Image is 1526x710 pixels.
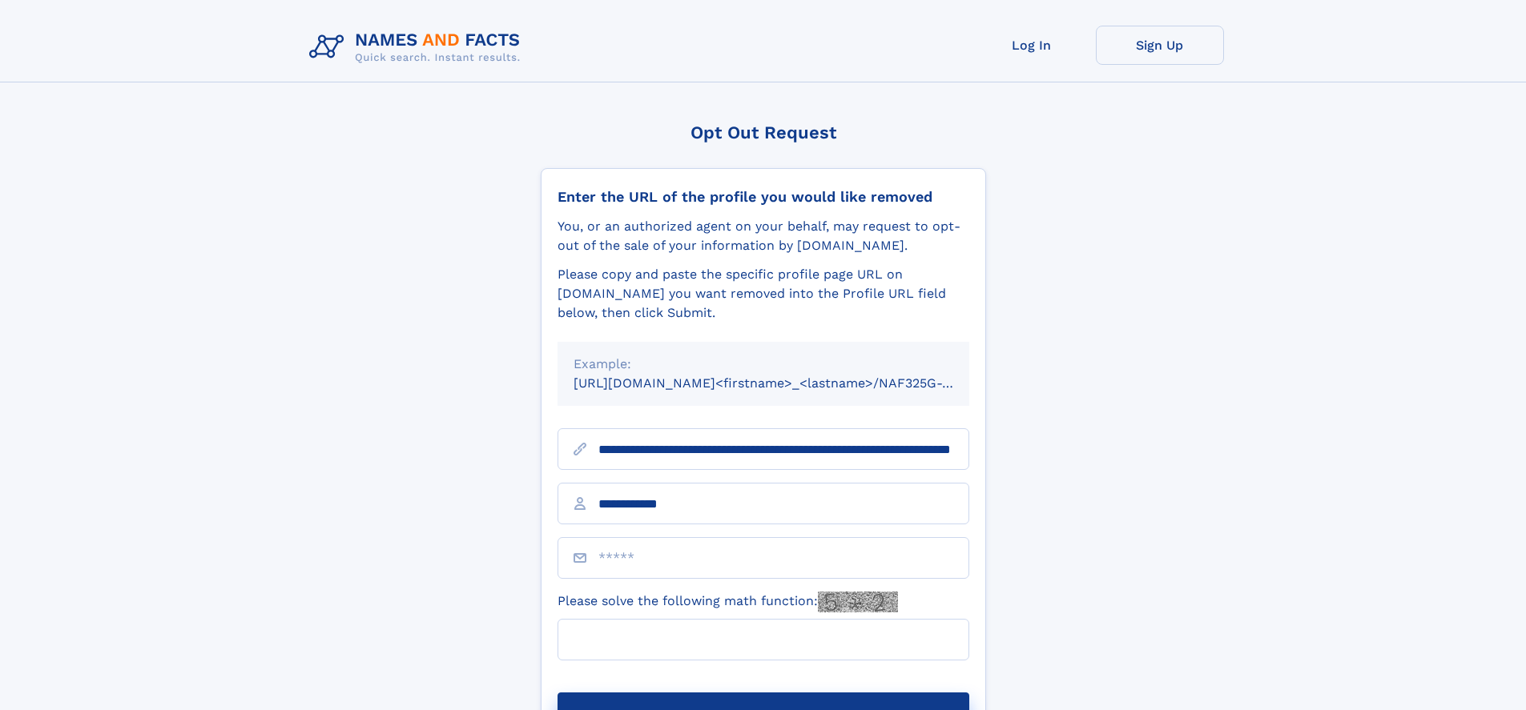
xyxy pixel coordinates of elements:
div: Enter the URL of the profile you would like removed [558,188,969,206]
img: Logo Names and Facts [303,26,533,69]
a: Sign Up [1096,26,1224,65]
a: Log In [968,26,1096,65]
label: Please solve the following math function: [558,592,898,612]
div: Please copy and paste the specific profile page URL on [DOMAIN_NAME] you want removed into the Pr... [558,265,969,323]
div: You, or an authorized agent on your behalf, may request to opt-out of the sale of your informatio... [558,217,969,255]
div: Example: [574,355,953,374]
small: [URL][DOMAIN_NAME]<firstname>_<lastname>/NAF325G-xxxxxxxx [574,375,1000,391]
div: Opt Out Request [541,122,986,142]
